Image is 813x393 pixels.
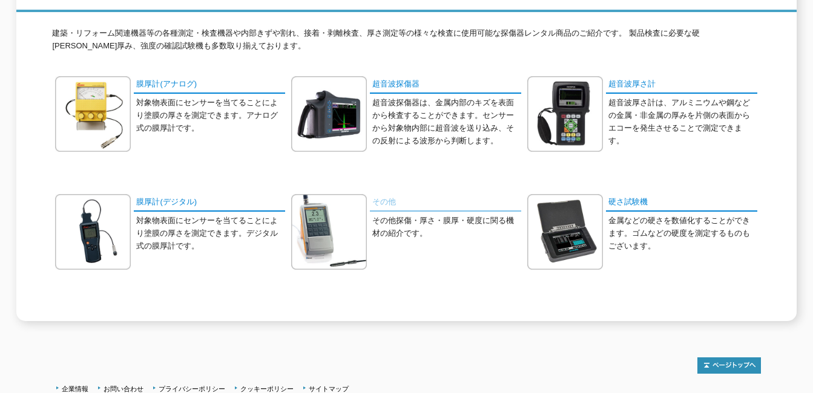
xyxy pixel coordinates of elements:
a: 超音波探傷器 [370,76,521,94]
p: その他探傷・厚さ・膜厚・硬度に関る機材の紹介です。 [372,215,521,240]
img: その他 [291,194,367,270]
img: 膜厚計(デジタル) [55,194,131,270]
img: 超音波厚さ計 [527,76,603,152]
p: 超音波厚さ計は、アルミニウムや鋼などの金属・非金属の厚みを片側の表面からエコーを発生させることで測定できます。 [608,97,757,147]
p: 金属などの硬さを数値化することができます。ゴムなどの硬度を測定するものもございます。 [608,215,757,252]
p: 建築・リフォーム関連機器等の各種測定・検査機器や内部きずや割れ、接着・剥離検査、厚さ測定等の様々な検査に使用可能な探傷器レンタル商品のご紹介です。 製品検査に必要な硬[PERSON_NAME]厚... [52,27,760,59]
a: サイトマップ [309,385,349,392]
img: 硬さ試験機 [527,194,603,270]
p: 対象物表面にセンサーを当てることにより塗膜の厚さを測定できます。デジタル式の膜厚計です。 [136,215,285,252]
a: プライバシーポリシー [159,385,225,392]
img: トップページへ [697,357,761,374]
a: 硬さ試験機 [606,194,757,212]
a: クッキーポリシー [240,385,294,392]
p: 対象物表面にセンサーを当てることにより塗膜の厚さを測定できます。アナログ式の膜厚計です。 [136,97,285,134]
img: 膜厚計(アナログ) [55,76,131,152]
img: 超音波探傷器 [291,76,367,152]
a: その他 [370,194,521,212]
a: お問い合わせ [104,385,143,392]
p: 超音波探傷器は、金属内部のキズを表面から検査することができます。センサーから対象物内部に超音波を送り込み、その反射による波形から判断します。 [372,97,521,147]
a: 膜厚計(デジタル) [134,194,285,212]
a: 企業情報 [62,385,88,392]
a: 膜厚計(アナログ) [134,76,285,94]
a: 超音波厚さ計 [606,76,757,94]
